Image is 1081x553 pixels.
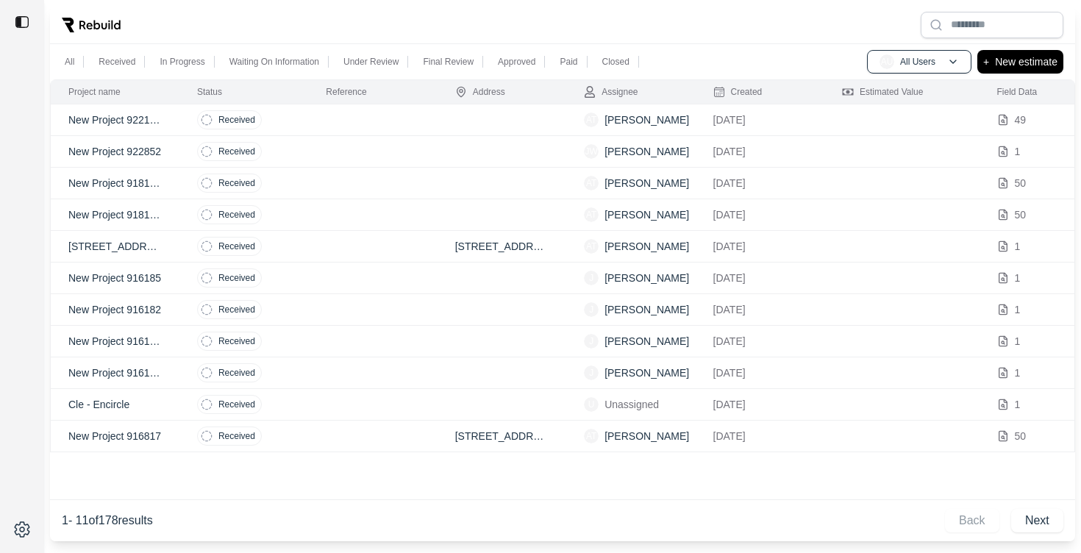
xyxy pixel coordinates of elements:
[584,365,599,380] span: J
[218,177,255,189] p: Received
[455,86,505,98] div: Address
[900,56,935,68] p: All Users
[584,271,599,285] span: J
[604,271,689,285] p: [PERSON_NAME]
[713,429,807,443] p: [DATE]
[68,397,162,412] p: Cle - Encircle
[68,86,121,98] div: Project name
[584,207,599,222] span: AT
[218,146,255,157] p: Received
[977,50,1063,74] button: +New estimate
[604,334,689,349] p: [PERSON_NAME]
[713,239,807,254] p: [DATE]
[1015,113,1027,127] p: 49
[584,144,599,159] span: JW
[218,240,255,252] p: Received
[713,86,763,98] div: Created
[604,302,689,317] p: [PERSON_NAME]
[218,272,255,284] p: Received
[713,302,807,317] p: [DATE]
[604,429,689,443] p: [PERSON_NAME]
[604,207,689,222] p: [PERSON_NAME]
[604,397,659,412] p: Unassigned
[62,18,121,32] img: Rebuild
[983,53,989,71] p: +
[584,86,638,98] div: Assignee
[604,113,689,127] p: [PERSON_NAME]
[99,56,135,68] p: Received
[995,53,1057,71] p: New estimate
[842,86,924,98] div: Estimated Value
[218,367,255,379] p: Received
[423,56,474,68] p: Final Review
[218,335,255,347] p: Received
[197,86,222,98] div: Status
[218,114,255,126] p: Received
[68,207,162,222] p: New Project 9181058
[584,429,599,443] span: AT
[602,56,629,68] p: Closed
[713,144,807,159] p: [DATE]
[604,239,689,254] p: [PERSON_NAME]
[713,176,807,190] p: [DATE]
[1015,176,1027,190] p: 50
[584,302,599,317] span: J
[65,56,74,68] p: All
[15,15,29,29] img: toggle sidebar
[160,56,204,68] p: In Progress
[713,334,807,349] p: [DATE]
[68,334,162,349] p: New Project 9161637
[438,421,566,452] td: [STREET_ADDRESS]
[560,56,577,68] p: Paid
[713,113,807,127] p: [DATE]
[1015,144,1021,159] p: 1
[68,239,162,254] p: [STREET_ADDRESS][US_STATE][US_STATE].
[68,176,162,190] p: New Project 9181615
[218,430,255,442] p: Received
[584,397,599,412] span: U
[997,86,1038,98] div: Field Data
[229,56,319,68] p: Waiting On Information
[604,176,689,190] p: [PERSON_NAME]
[68,144,162,159] p: New Project 922852
[867,50,971,74] button: AUAll Users
[68,113,162,127] p: New Project 9221225
[713,271,807,285] p: [DATE]
[584,176,599,190] span: AT
[713,207,807,222] p: [DATE]
[713,365,807,380] p: [DATE]
[68,429,162,443] p: New Project 916817
[1011,509,1063,532] button: Next
[62,512,153,529] p: 1 - 11 of 178 results
[438,231,566,263] td: [STREET_ADDRESS][US_STATE]
[713,397,807,412] p: [DATE]
[68,365,162,380] p: New Project 9161633
[218,209,255,221] p: Received
[584,334,599,349] span: J
[1015,239,1021,254] p: 1
[498,56,535,68] p: Approved
[584,239,599,254] span: AT
[584,113,599,127] span: AT
[1015,207,1027,222] p: 50
[326,86,366,98] div: Reference
[604,365,689,380] p: [PERSON_NAME]
[1015,429,1027,443] p: 50
[604,144,689,159] p: [PERSON_NAME]
[1015,271,1021,285] p: 1
[343,56,399,68] p: Under Review
[1015,397,1021,412] p: 1
[880,54,894,69] span: AU
[218,304,255,315] p: Received
[68,271,162,285] p: New Project 916185
[68,302,162,317] p: New Project 916182
[1015,302,1021,317] p: 1
[1015,334,1021,349] p: 1
[218,399,255,410] p: Received
[1015,365,1021,380] p: 1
